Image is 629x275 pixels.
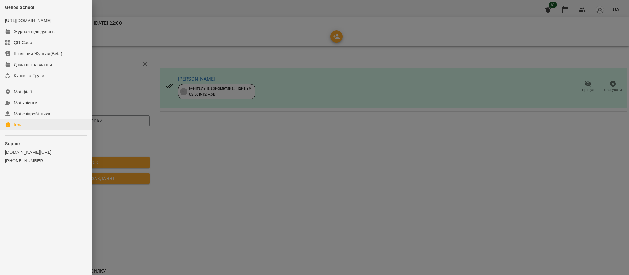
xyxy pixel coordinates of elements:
[5,141,87,147] p: Support
[5,158,87,164] a: [PHONE_NUMBER]
[14,40,32,46] div: QR Code
[14,89,32,95] div: Мої філії
[14,62,52,68] div: Домашні завдання
[5,149,87,155] a: [DOMAIN_NAME][URL]
[14,28,55,35] div: Журнал відвідувань
[14,73,44,79] div: Курси та Групи
[14,111,50,117] div: Мої співробітники
[14,100,37,106] div: Мої клієнти
[14,51,62,57] div: Шкільний Журнал(Beta)
[14,122,21,128] div: Ігри
[5,18,51,23] a: [URL][DOMAIN_NAME]
[5,5,34,10] span: Gelios School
